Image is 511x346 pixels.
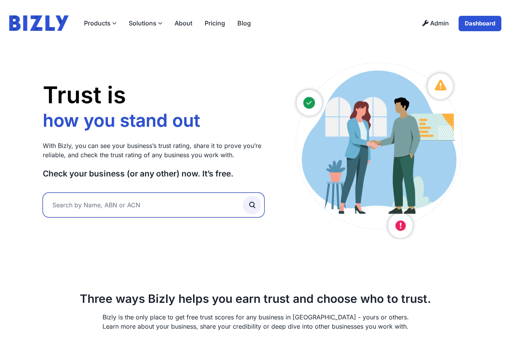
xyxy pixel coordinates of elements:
span: Trust is [43,81,126,109]
li: who you work with [43,132,204,154]
label: Solutions [123,15,168,31]
p: Bizly is the only place to get free trust scores for any business in [GEOGRAPHIC_DATA] - yours or... [43,312,468,331]
h2: Three ways Bizly helps you earn trust and choose who to trust. [43,292,468,306]
a: Blog [231,15,257,31]
label: Products [78,15,123,31]
img: Australian small business owners illustration [287,59,468,239]
a: Admin [416,15,455,32]
h3: Check your business (or any other) now. It’s free. [43,169,264,179]
li: how you stand out [43,109,204,132]
a: Dashboard [458,15,502,32]
p: With Bizly, you can see your business’s trust rating, share it to prove you’re reliable, and chec... [43,141,264,160]
img: bizly_logo.svg [9,15,69,31]
a: About [168,15,198,31]
a: Pricing [198,15,231,31]
input: Search by Name, ABN or ACN [43,193,264,217]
